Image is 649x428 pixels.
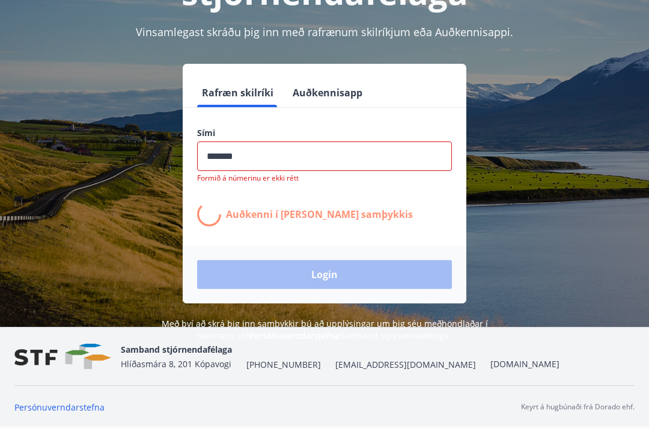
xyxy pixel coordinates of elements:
label: Sími [197,127,452,139]
p: Formið á númerinu er ekki rétt [197,173,452,183]
a: Persónuverndarstefna [249,330,340,341]
span: Hlíðasmára 8, 201 Kópavogi [121,358,231,370]
button: Rafræn skilríki [197,78,278,107]
span: [EMAIL_ADDRESS][DOMAIN_NAME] [335,359,476,371]
p: Auðkenni í [PERSON_NAME] samþykkis [226,208,413,221]
span: Samband stjórnendafélaga [121,344,232,355]
span: [PHONE_NUMBER] [246,359,321,371]
button: Auðkennisapp [288,78,367,107]
a: Persónuverndarstefna [14,402,105,413]
span: Vinsamlegast skráðu þig inn með rafrænum skilríkjum eða Auðkennisappi. [136,25,513,39]
span: Með því að skrá þig inn samþykkir þú að upplýsingar um þig séu meðhöndlaðar í samræmi við Samband... [162,318,488,341]
img: vjCaq2fThgY3EUYqSgpjEiBg6WP39ov69hlhuPVN.png [14,344,111,370]
p: Keyrt á hugbúnaði frá Dorado ehf. [521,402,635,412]
a: [DOMAIN_NAME] [490,358,559,370]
